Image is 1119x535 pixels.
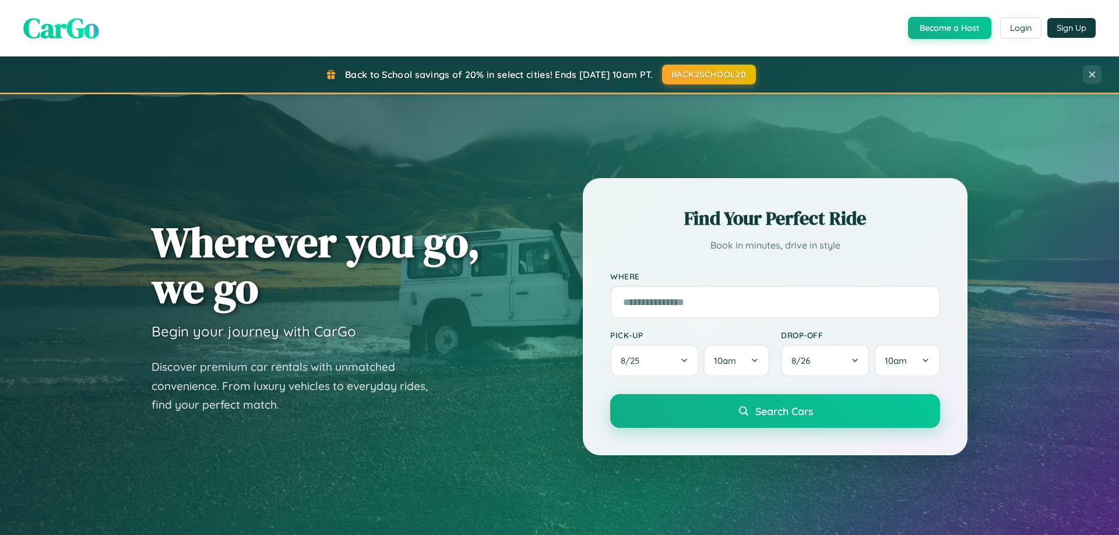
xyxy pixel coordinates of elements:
span: Back to School savings of 20% in select cities! Ends [DATE] 10am PT. [345,69,653,80]
button: 8/26 [781,345,870,377]
button: 8/25 [610,345,699,377]
span: 8 / 26 [791,355,816,366]
label: Where [610,271,940,281]
button: BACK2SCHOOL20 [662,65,756,84]
h2: Find Your Perfect Ride [610,206,940,231]
button: Become a Host [908,17,991,39]
h1: Wherever you go, we go [152,219,480,311]
span: 10am [885,355,907,366]
button: 10am [703,345,769,377]
h3: Begin your journey with CarGo [152,323,356,340]
button: 10am [874,345,940,377]
button: Login [1000,17,1041,38]
p: Book in minutes, drive in style [610,237,940,254]
span: 10am [714,355,736,366]
button: Sign Up [1047,18,1096,38]
span: CarGo [23,9,99,47]
p: Discover premium car rentals with unmatched convenience. From luxury vehicles to everyday rides, ... [152,357,443,414]
span: Search Cars [755,405,813,417]
span: 8 / 25 [621,355,645,366]
label: Pick-up [610,330,769,340]
label: Drop-off [781,330,940,340]
button: Search Cars [610,394,940,428]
